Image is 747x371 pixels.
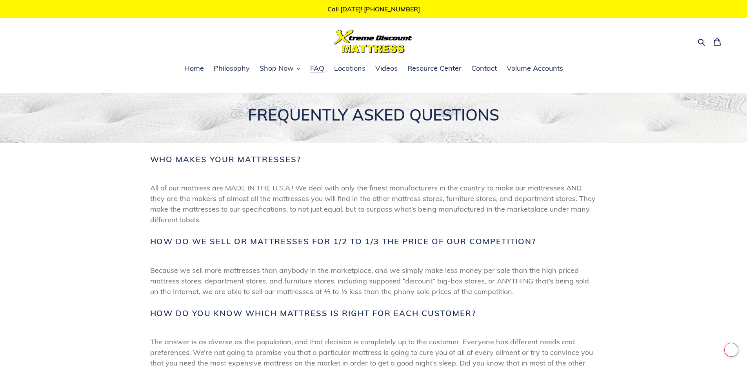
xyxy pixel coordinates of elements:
[407,64,462,73] span: Resource Center
[248,105,499,124] span: FREQUENTLY ASKED QUESTIONS
[256,63,304,75] button: Shop Now
[150,237,536,246] span: How do we sell or mattresses for 1/2 to 1/3 the price of our competition?
[330,63,369,75] a: Locations
[503,63,567,75] a: Volume Accounts
[306,63,328,75] a: FAQ
[507,64,563,73] span: Volume Accounts
[150,183,597,225] span: All of our mattress are MADE IN THE U.S.A.! We deal with only the finest manufacturers in the cou...
[375,64,398,73] span: Videos
[260,64,294,73] span: Shop Now
[180,63,208,75] a: Home
[471,64,497,73] span: Contact
[150,265,597,297] span: Because we sell more mattresses than anybody in the marketplace, and we simply make less money pe...
[150,309,476,318] span: How do you know which mattress is right for each customer?
[184,64,204,73] span: Home
[371,63,402,75] a: Videos
[310,64,324,73] span: FAQ
[334,30,413,53] img: Xtreme Discount Mattress
[467,63,501,75] a: Contact
[334,64,365,73] span: Locations
[403,63,465,75] a: Resource Center
[210,63,254,75] a: Philosophy
[214,64,250,73] span: Philosophy
[150,155,302,164] span: Who makes your mattresses?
